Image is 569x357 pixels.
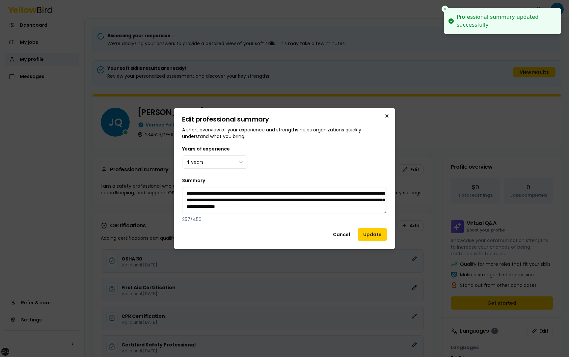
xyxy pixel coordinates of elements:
p: A short overview of your experience and strengths helps organizations quickly understand what you... [182,126,387,140]
label: Years of experience [182,146,230,152]
h2: Edit professional summary [182,116,387,123]
button: Update [358,228,387,241]
p: 257 / 450 [182,216,387,223]
label: Summary [182,177,205,184]
button: Cancel [328,228,355,241]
